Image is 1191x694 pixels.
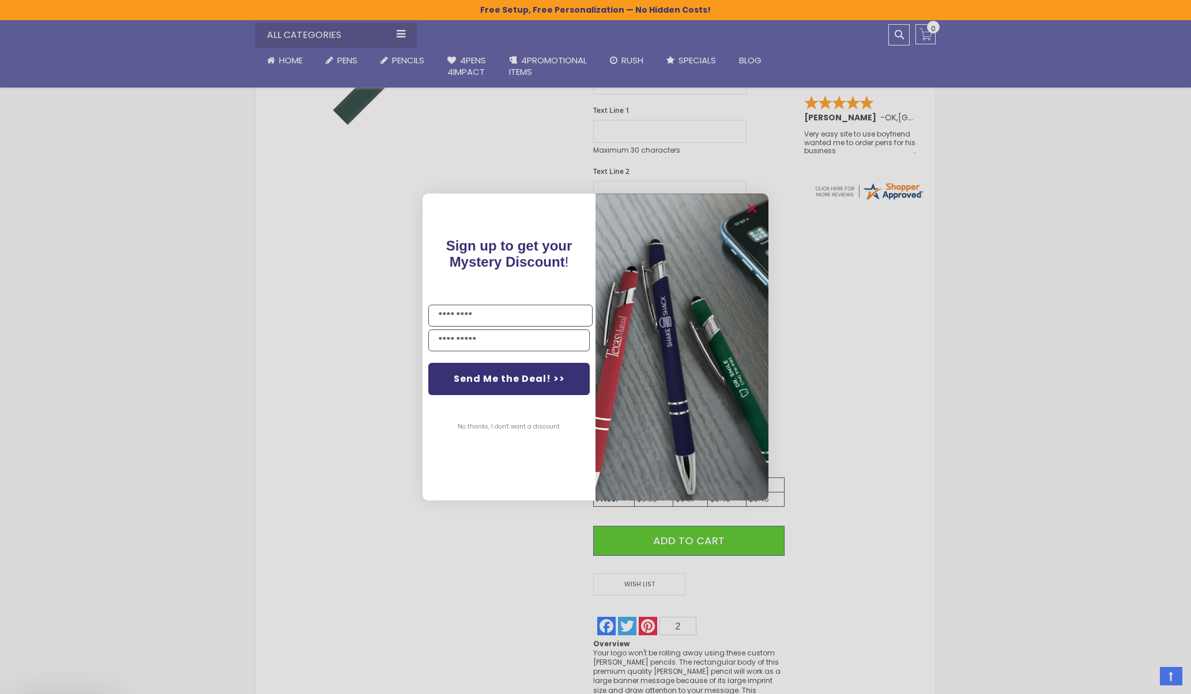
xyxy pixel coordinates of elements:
img: pop-up-image [595,194,768,500]
span: Sign up to get your Mystery Discount [446,238,572,270]
button: Close dialog [743,199,762,218]
button: Send Me the Deal! >> [428,363,590,395]
span: ! [446,238,572,270]
button: No thanks, I don't want a discount. [452,412,567,441]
